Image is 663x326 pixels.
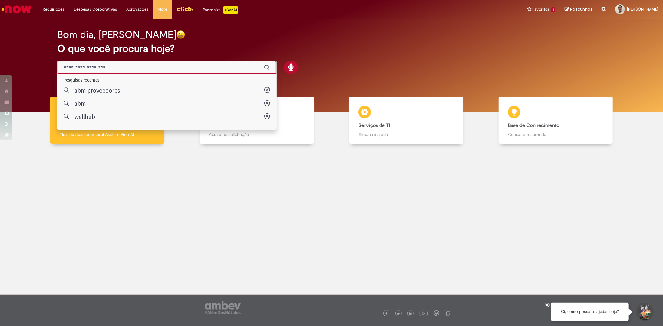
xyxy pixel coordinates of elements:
span: Favoritos [532,6,550,12]
img: logo_footer_naosei.png [445,310,451,316]
div: Padroniza [203,6,238,14]
h2: O que você procura hoje? [57,43,605,54]
span: Despesas Corporativas [74,6,117,12]
a: Base de Conhecimento Consulte e aprenda [481,97,630,144]
a: Rascunhos [565,7,592,12]
p: Tirar dúvidas com Lupi Assist e Gen Ai [60,131,155,138]
button: Iniciar Conversa de Suporte [635,303,654,321]
span: [PERSON_NAME] [627,7,658,12]
img: click_logo_yellow_360x200.png [177,4,193,14]
img: logo_footer_youtube.png [420,309,428,317]
div: Oi, como posso te ajudar hoje? [551,303,629,321]
a: Serviços de TI Encontre ajuda [332,97,481,144]
img: ServiceNow [1,3,33,16]
img: logo_footer_ambev_rotulo_gray.png [205,301,241,314]
span: 1 [551,7,555,12]
span: Requisições [43,6,64,12]
h2: Bom dia, [PERSON_NAME] [57,29,176,40]
span: Rascunhos [570,6,592,12]
b: Base de Conhecimento [508,122,559,129]
span: More [158,6,167,12]
img: logo_footer_facebook.png [385,312,388,315]
span: Aprovações [126,6,148,12]
p: Encontre ajuda [358,131,454,138]
p: Consulte e aprenda [508,131,604,138]
img: logo_footer_workplace.png [434,310,439,316]
img: happy-face.png [176,30,185,39]
img: logo_footer_linkedin.png [409,312,412,316]
p: Abra uma solicitação [209,131,305,138]
p: +GenAi [223,6,238,14]
a: Tirar dúvidas Tirar dúvidas com Lupi Assist e Gen Ai [33,97,182,144]
b: Serviços de TI [358,122,390,129]
img: logo_footer_twitter.png [397,312,400,315]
